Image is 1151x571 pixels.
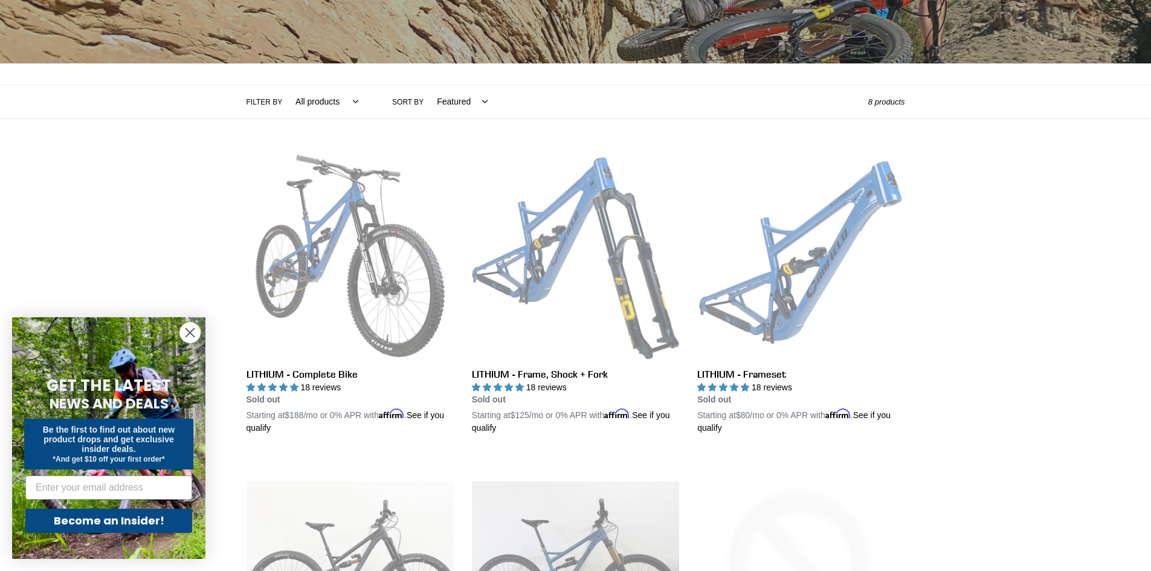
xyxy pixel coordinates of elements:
button: Become an Insider! [25,509,192,533]
label: Filter by [247,97,283,108]
span: GET THE LATEST [47,375,171,396]
span: *And get $10 off your first order* [53,455,164,463]
span: NEWS AND DEALS [50,394,169,413]
input: Enter your email address [25,476,192,500]
label: Sort by [392,97,424,108]
span: Be the first to find out about new product drops and get exclusive insider deals. [43,425,175,454]
span: 8 products [868,97,905,106]
button: Close dialog [179,322,201,343]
